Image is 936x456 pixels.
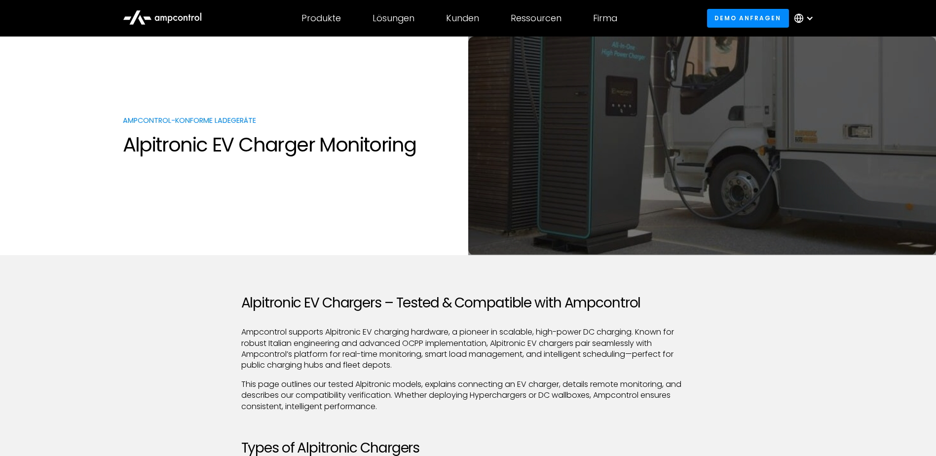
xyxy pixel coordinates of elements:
h1: Alpitronic EV Charger Monitoring [123,133,458,156]
p: Ampcontrol-konforme Ladegeräte [123,115,458,125]
h2: Alpitronic EV Chargers – Tested & Compatible with Ampcontrol [241,295,695,311]
div: Produkte [301,13,341,24]
div: Firma [593,13,617,24]
div: Kunden [446,13,479,24]
p: Ampcontrol supports Alpitronic EV charging hardware, a pioneer in scalable, high-power DC chargin... [241,327,695,371]
a: Demo anfragen [707,9,789,27]
p: This page outlines our tested Alpitronic models, explains connecting an EV charger, details remot... [241,379,695,412]
div: Ressourcen [511,13,562,24]
div: Lösungen [373,13,414,24]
